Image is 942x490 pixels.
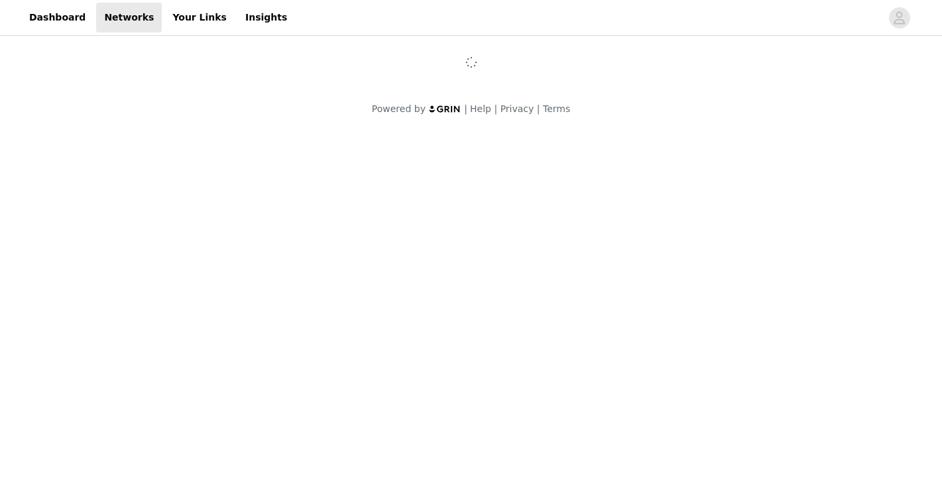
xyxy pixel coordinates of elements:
[428,105,461,113] img: logo
[893,7,906,29] div: avatar
[494,103,497,114] span: |
[500,103,534,114] a: Privacy
[164,3,235,32] a: Your Links
[543,103,570,114] a: Terms
[21,3,93,32] a: Dashboard
[470,103,491,114] a: Help
[96,3,162,32] a: Networks
[237,3,295,32] a: Insights
[537,103,540,114] span: |
[464,103,467,114] span: |
[372,103,426,114] span: Powered by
